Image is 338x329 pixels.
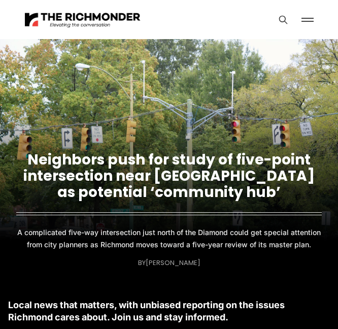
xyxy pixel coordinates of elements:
[146,258,200,268] a: [PERSON_NAME]
[8,299,330,323] p: Local news that matters, with unbiased reporting on the issues Richmond cares about. Join us and ...
[23,150,315,202] a: Neighbors push for study of five-point intersection near [GEOGRAPHIC_DATA] as potential ‘communit...
[138,259,200,267] div: By
[276,12,291,27] button: Search this site
[16,226,322,251] p: A complicated five-way intersection just north of the Diamond could get special attention from ci...
[24,11,141,28] img: The Richmonder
